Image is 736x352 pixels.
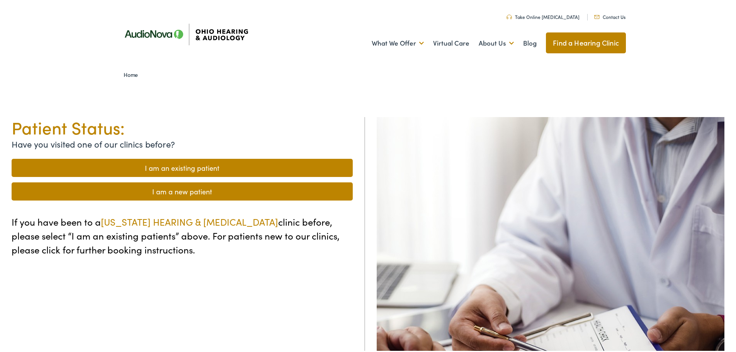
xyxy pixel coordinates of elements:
a: About Us [479,27,514,56]
a: I am a new patient [12,181,353,199]
img: Headphones icone to schedule online hearing test in Cincinnati, OH [507,13,512,18]
a: Home [124,69,142,77]
a: What We Offer [372,27,424,56]
a: Virtual Care [433,27,469,56]
p: If you have been to a clinic before, please select “I am an existing patients” above. For patient... [12,213,353,255]
h1: Patient Status: [12,116,353,136]
img: Mail icon representing email contact with Ohio Hearing in Cincinnati, OH [594,14,600,17]
a: Blog [523,27,537,56]
a: Contact Us [594,12,626,19]
a: Find a Hearing Clinic [546,31,626,52]
span: [US_STATE] HEARING & [MEDICAL_DATA] [101,214,278,226]
a: Take Online [MEDICAL_DATA] [507,12,580,19]
p: Have you visited one of our clinics before? [12,136,353,149]
a: I am an existing patient [12,157,353,175]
